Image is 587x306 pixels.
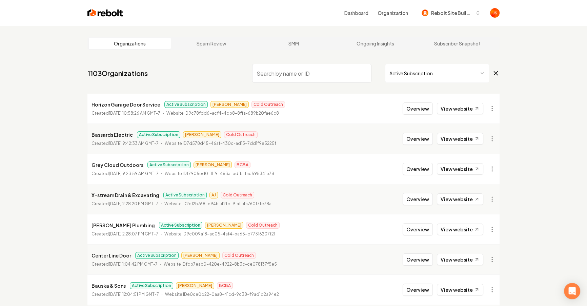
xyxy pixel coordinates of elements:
button: Overview [403,102,433,115]
span: [PERSON_NAME] [205,222,243,229]
a: View website [437,254,483,265]
time: [DATE] 2:28:20 PM GMT-7 [109,201,158,206]
p: Created [92,261,158,268]
a: View website [437,193,483,205]
button: Overview [403,133,433,145]
button: Overview [403,253,433,266]
span: BCBA [217,282,233,289]
time: [DATE] 9:23:59 AM GMT-7 [109,171,159,176]
span: Cold Outreach [222,252,256,259]
span: Active Subscription [130,282,173,289]
span: Cold Outreach [221,192,254,198]
img: James Shamoun [490,8,500,18]
a: View website [437,133,483,145]
time: [DATE] 1:04:42 PM GMT-7 [109,262,158,267]
p: Website ID 7d578d45-46af-430c-ad13-7dd1f9e5225f [165,140,276,147]
p: Website ID 2c12b768-e94b-42fd-91af-4a760f7fe78a [164,200,271,207]
button: Overview [403,284,433,296]
p: Website ID e0ce0d22-0aa8-41cd-9c38-f9ad1d2a94e2 [165,291,279,298]
span: [PERSON_NAME] [181,252,220,259]
p: Created [92,200,158,207]
p: Created [92,231,158,237]
span: [PERSON_NAME] [183,131,221,138]
span: Cold Outreach [224,131,258,138]
span: Active Subscription [164,101,208,108]
a: View website [437,224,483,235]
span: AJ [209,192,218,198]
img: Rebolt Logo [87,8,123,18]
p: Grey Cloud Outdoors [92,161,143,169]
button: Overview [403,223,433,235]
span: BCBA [235,161,250,168]
img: Rebolt Site Builder [422,9,428,16]
a: Ongoing Insights [335,38,417,49]
time: [DATE] 10:58:26 AM GMT-7 [109,111,160,116]
div: Open Intercom Messenger [564,283,580,299]
span: Active Subscription [147,161,191,168]
a: Organizations [89,38,171,49]
button: Overview [403,163,433,175]
span: Cold Outreach [251,101,285,108]
p: Website ID 9c78fdd6-acf4-4db8-8ffa-689b20fae6c8 [166,110,279,117]
p: Created [92,140,159,147]
button: Open user button [490,8,500,18]
a: View website [437,163,483,175]
time: [DATE] 2:28:07 PM GMT-7 [109,231,158,236]
span: [PERSON_NAME] [194,161,232,168]
span: Active Subscription [163,192,207,198]
p: Bauska & Sons [92,282,126,290]
p: Created [92,110,160,117]
span: Rebolt Site Builder [431,9,472,17]
span: Active Subscription [137,131,180,138]
a: 1103Organizations [87,69,148,78]
span: Active Subscription [135,252,179,259]
a: SMM [252,38,335,49]
a: Spam Review [171,38,253,49]
p: Website ID f7905ed0-11f9-483a-bdfb-fac595341b78 [165,170,274,177]
p: Website ID fdb7eac0-420e-4922-8b3c-ce078137f5e5 [164,261,277,268]
input: Search by name or ID [252,64,371,83]
a: Subscriber Snapshot [416,38,498,49]
p: Horizon Garage Door Service [92,100,160,109]
a: View website [437,103,483,114]
p: Created [92,291,159,298]
p: Bassards Electric [92,131,133,139]
p: [PERSON_NAME] Plumbing [92,221,155,229]
span: [PERSON_NAME] [210,101,249,108]
time: [DATE] 9:42:33 AM GMT-7 [109,141,159,146]
p: Center Line Door [92,251,131,260]
a: View website [437,284,483,295]
button: Overview [403,193,433,205]
p: X-stream Drain & Excavating [92,191,159,199]
button: Organization [373,7,412,19]
a: Dashboard [344,9,368,16]
time: [DATE] 12:04:51 PM GMT-7 [109,292,159,297]
span: Active Subscription [159,222,202,229]
p: Website ID 9c009a18-ac05-4af4-ba65-d77316207f21 [164,231,275,237]
p: Created [92,170,159,177]
span: Cold Outreach [246,222,280,229]
span: [PERSON_NAME] [176,282,214,289]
